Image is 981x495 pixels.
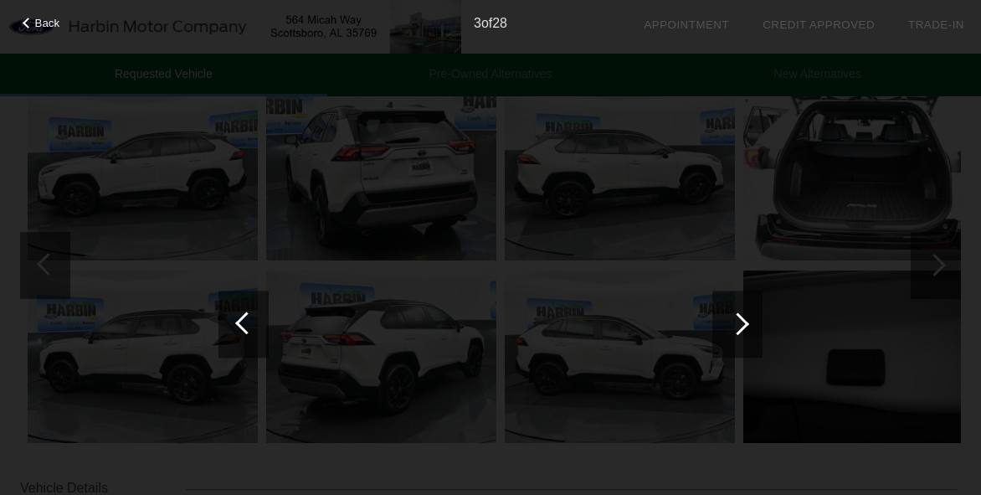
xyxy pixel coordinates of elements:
[763,18,875,31] a: Credit Approved
[908,18,964,31] a: Trade-In
[474,16,481,30] span: 3
[35,17,60,29] span: Back
[492,16,507,30] span: 28
[644,18,729,31] a: Appointment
